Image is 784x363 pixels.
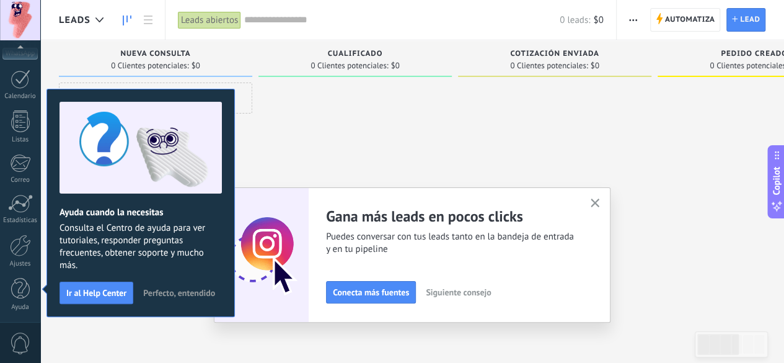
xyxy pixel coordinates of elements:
a: Lista [138,8,159,32]
div: Lead rápido [59,83,252,114]
span: Cualificado [328,50,383,58]
div: Cotización enviada [464,50,645,60]
span: Consulta el Centro de ayuda para ver tutoriales, responder preguntas frecuentes, obtener soporte ... [59,222,222,272]
div: Cualificado [265,50,446,60]
a: Lead [726,8,765,32]
span: 0 Clientes potenciales: [111,62,188,69]
span: Cotización enviada [510,50,599,58]
button: Conecta más fuentes [326,281,416,303]
div: Nueva consulta [65,50,246,60]
button: Siguiente consejo [420,283,496,302]
span: Perfecto, entendido [143,289,215,297]
h2: Gana más leads en pocos clicks [326,207,575,226]
div: Estadísticas [2,217,38,225]
span: 0 Clientes potenciales: [510,62,588,69]
span: Leads [59,14,90,26]
div: Correo [2,176,38,184]
button: Perfecto, entendido [138,284,221,302]
div: Calendario [2,92,38,101]
div: Ajustes [2,260,38,268]
div: Listas [2,136,38,144]
span: 0 Clientes potenciales: [311,62,388,69]
div: Ayuda [2,303,38,311]
span: Puedes conversar con tus leads tanto en la bandeja de entrada y en tu pipeline [326,231,575,256]
button: Más [624,8,642,32]
span: $0 [593,14,603,26]
span: Copilot [770,166,783,195]
span: Lead [740,9,760,31]
span: Siguiente consejo [426,288,491,297]
span: Conecta más fuentes [333,288,409,297]
span: $0 [591,62,599,69]
span: Ir al Help Center [66,289,126,297]
span: Automatiza [665,9,715,31]
a: Automatiza [650,8,721,32]
span: 0 leads: [560,14,590,26]
h2: Ayuda cuando la necesitas [59,207,222,218]
span: $0 [192,62,200,69]
div: Leads abiertos [178,11,241,29]
span: $0 [391,62,400,69]
span: Nueva consulta [120,50,190,58]
a: Leads [117,8,138,32]
button: Ir al Help Center [59,282,133,304]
